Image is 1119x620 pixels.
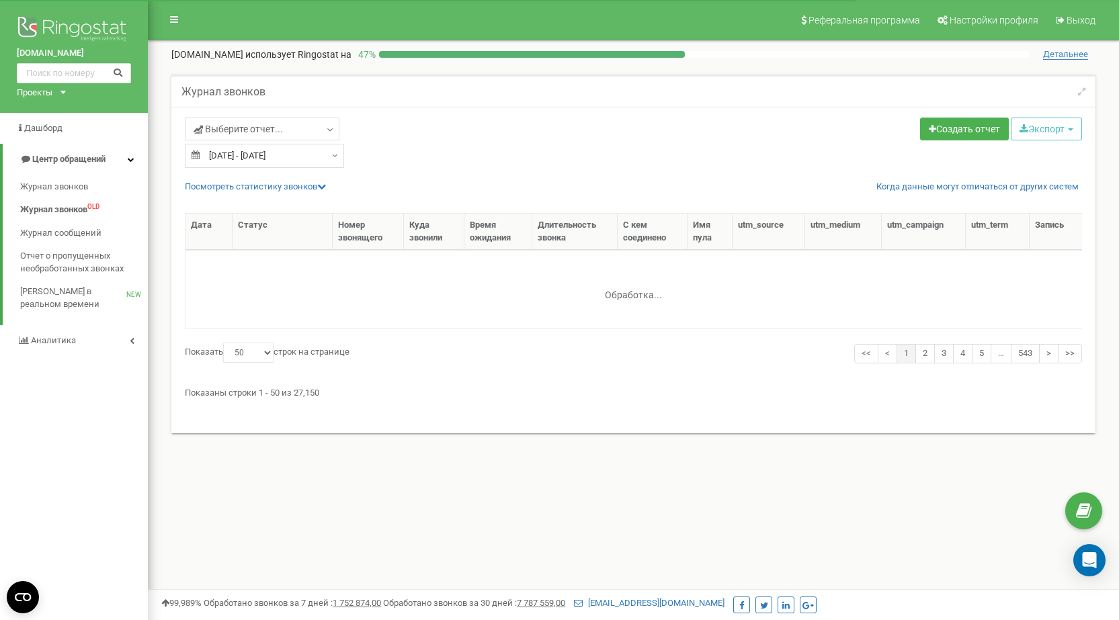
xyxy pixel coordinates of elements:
[185,343,349,363] label: Показать строк на странице
[882,214,966,250] th: utm_campaign
[185,382,1082,400] div: Показаны строки 1 - 50 из 27,150
[383,598,565,608] span: Обработано звонков за 30 дней :
[233,214,333,250] th: Статус
[404,214,464,250] th: Куда звонили
[464,214,533,250] th: Время ожидания
[517,598,565,608] u: 7 787 559,00
[934,344,954,363] a: 3
[20,245,148,280] a: Отчет о пропущенных необработанных звонках
[245,49,351,60] span: использует Ringostat на
[618,214,688,250] th: С кем соединено
[181,86,265,98] h5: Журнал звонков
[223,343,274,363] select: Показатьстрок на странице
[185,214,233,250] th: Дата
[185,181,326,191] a: Посмотреть cтатистику звонков
[351,48,379,61] p: 47 %
[17,63,131,83] input: Поиск по номеру
[805,214,882,250] th: utm_medium
[1039,344,1059,363] a: >
[876,181,1079,193] a: Когда данные могут отличаться от других систем
[688,214,733,250] th: Имя пула
[194,122,283,136] span: Выберите отчет...
[17,13,131,47] img: Ringostat logo
[7,581,39,613] button: Open CMP widget
[878,344,897,363] a: <
[17,87,52,99] div: Проекты
[854,344,878,363] a: <<
[1043,49,1088,60] span: Детальнее
[915,344,935,363] a: 2
[1073,544,1106,576] div: Open Intercom Messenger
[20,204,87,216] span: Журнал звонков
[1011,118,1082,140] button: Экспорт
[953,344,972,363] a: 4
[966,214,1030,250] th: utm_term
[24,123,63,133] span: Дашборд
[20,285,126,310] span: [PERSON_NAME] в реальном времени
[20,198,148,222] a: Журнал звонковOLD
[20,222,148,245] a: Журнал сообщений
[532,214,618,250] th: Длительность звонка
[171,48,351,61] p: [DOMAIN_NAME]
[20,181,88,193] span: Журнал звонков
[550,279,718,299] div: Обработка...
[204,598,381,608] span: Обработано звонков за 7 дней :
[20,175,148,199] a: Журнал звонков
[20,227,101,240] span: Журнал сообщений
[1058,344,1082,363] a: >>
[3,144,148,175] a: Центр обращений
[333,214,404,250] th: Номер звонящего
[574,598,724,608] a: [EMAIL_ADDRESS][DOMAIN_NAME]
[185,118,339,140] a: Выберите отчет...
[20,250,141,275] span: Отчет о пропущенных необработанных звонках
[1011,344,1040,363] a: 543
[161,598,202,608] span: 99,989%
[20,280,148,316] a: [PERSON_NAME] в реальном времениNEW
[32,154,106,164] span: Центр обращений
[1067,15,1095,26] span: Выход
[972,344,991,363] a: 5
[897,344,916,363] a: 1
[333,598,381,608] u: 1 752 874,00
[17,47,131,60] a: [DOMAIN_NAME]
[991,344,1011,363] a: …
[920,118,1009,140] a: Создать отчет
[950,15,1038,26] span: Настройки профиля
[733,214,804,250] th: utm_source
[809,15,920,26] span: Реферальная программа
[31,335,76,345] span: Аналитика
